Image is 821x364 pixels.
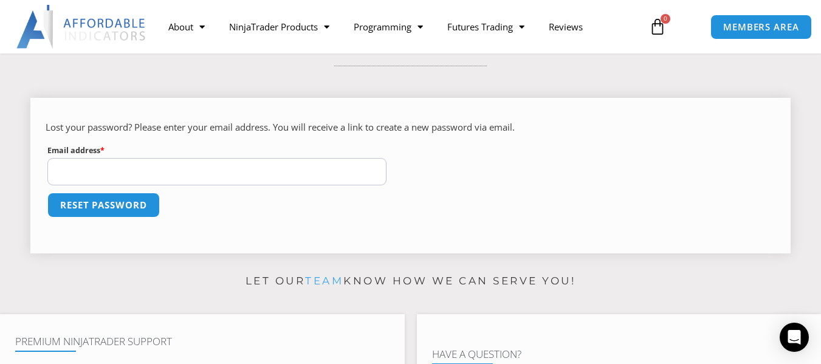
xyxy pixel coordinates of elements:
label: Email address [47,143,386,158]
h4: Have A Question? [432,348,806,360]
a: Reviews [537,13,595,41]
a: Futures Trading [435,13,537,41]
a: 0 [631,9,684,44]
div: Open Intercom Messenger [780,323,809,352]
a: Programming [342,13,435,41]
a: MEMBERS AREA [710,15,812,39]
a: NinjaTrader Products [217,13,342,41]
span: MEMBERS AREA [723,22,799,32]
p: Lost your password? Please enter your email address. You will receive a link to create a new pass... [46,119,775,136]
a: team [305,275,343,287]
nav: Menu [156,13,641,41]
span: 0 [661,14,670,24]
button: Reset password [47,193,160,218]
a: About [156,13,217,41]
img: LogoAI | Affordable Indicators – NinjaTrader [16,5,147,49]
h4: Premium NinjaTrader Support [15,335,390,348]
